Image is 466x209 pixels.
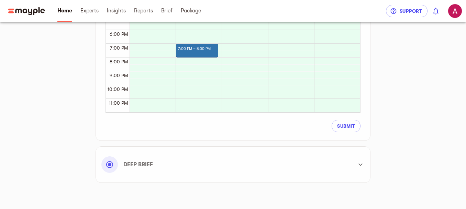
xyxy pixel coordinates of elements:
[101,152,365,177] div: Deep Brief
[80,7,99,15] span: Experts
[391,7,422,15] span: Support
[181,7,201,15] span: Package
[332,120,360,132] button: Submit
[108,59,130,64] span: 8:00 PM
[108,73,130,78] span: 9:00 PM
[123,160,153,169] p: Deep Brief
[108,31,130,37] span: 6:00 PM
[448,4,462,18] img: QxCoSirXQsiG2I5imXqH
[106,86,130,92] span: 10:00 PM
[8,7,45,15] img: Main logo
[176,44,218,58] div: 7:00 PM – 8:00 PM
[134,7,153,15] span: Reports
[337,122,355,130] span: Submit
[107,100,130,106] span: 11:00 PM
[178,45,212,53] div: 7:00 PM – 8:00 PM
[386,5,428,17] button: Support
[428,3,444,19] button: show 0 new notifications
[57,7,72,15] span: Home
[161,7,173,15] span: Brief
[107,7,126,15] span: Insights
[108,45,130,51] span: 7:00 PM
